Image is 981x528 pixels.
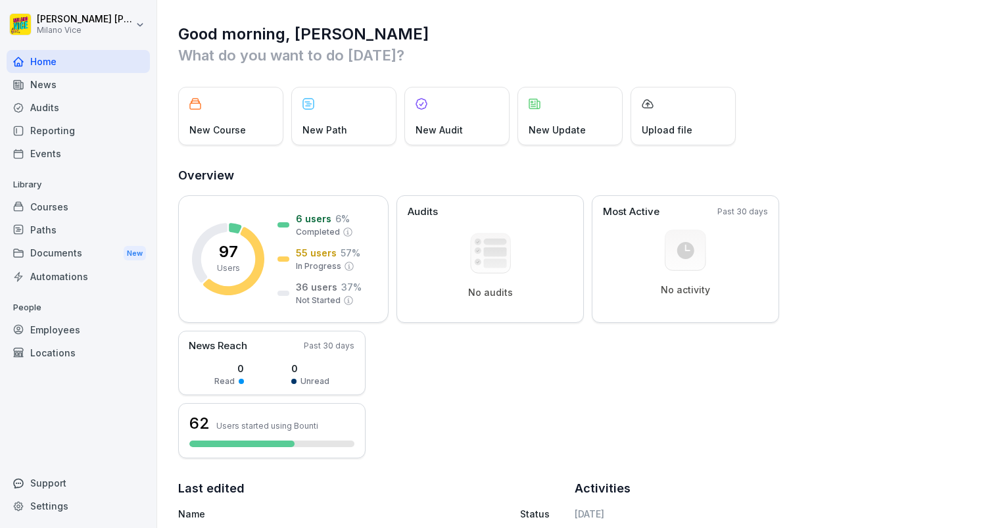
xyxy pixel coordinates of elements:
a: Reporting [7,119,150,142]
h6: [DATE] [575,507,962,521]
p: In Progress [296,260,341,272]
p: 6 users [296,212,331,226]
p: News Reach [189,339,247,354]
p: Past 30 days [304,340,354,352]
a: Courses [7,195,150,218]
p: Most Active [603,204,659,220]
p: People [7,297,150,318]
p: No audits [468,287,513,299]
p: Unread [300,375,329,387]
p: 0 [291,362,329,375]
p: Name [178,507,415,521]
p: Read [214,375,235,387]
p: 0 [214,362,244,375]
div: Support [7,471,150,494]
h2: Last edited [178,479,565,498]
p: Past 30 days [717,206,768,218]
div: Documents [7,241,150,266]
p: Status [520,507,550,521]
p: 97 [219,244,238,260]
h1: Good morning, [PERSON_NAME] [178,24,961,45]
h2: Overview [178,166,961,185]
p: Users started using Bounti [216,421,318,431]
a: Home [7,50,150,73]
p: 36 users [296,280,337,294]
a: Automations [7,265,150,288]
p: Users [217,262,240,274]
p: New Course [189,123,246,137]
a: Paths [7,218,150,241]
a: Events [7,142,150,165]
a: DocumentsNew [7,241,150,266]
p: 55 users [296,246,337,260]
p: New Path [302,123,347,137]
a: Settings [7,494,150,517]
p: [PERSON_NAME] [PERSON_NAME] [37,14,133,25]
p: New Audit [416,123,463,137]
p: What do you want to do [DATE]? [178,45,961,66]
a: Locations [7,341,150,364]
p: Completed [296,226,340,238]
p: Library [7,174,150,195]
h3: 62 [189,412,210,435]
a: Employees [7,318,150,341]
p: Upload file [642,123,692,137]
p: No activity [661,284,710,296]
div: New [124,246,146,261]
p: 6 % [335,212,350,226]
p: Not Started [296,295,341,306]
p: 57 % [341,246,360,260]
a: Audits [7,96,150,119]
p: New Update [529,123,586,137]
h2: Activities [575,479,631,498]
a: News [7,73,150,96]
p: Audits [408,204,438,220]
p: Milano Vice [37,26,133,35]
p: 37 % [341,280,362,294]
